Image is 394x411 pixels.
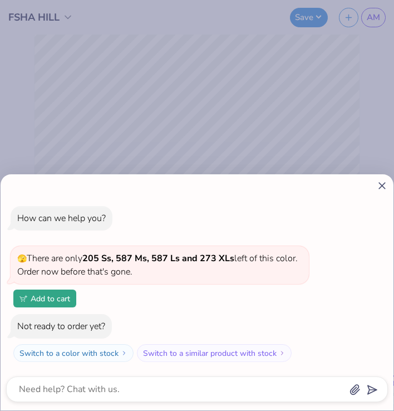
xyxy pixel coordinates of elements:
img: Switch to a color with stock [121,350,127,356]
button: Add to cart [13,290,76,307]
img: Add to cart [19,295,27,302]
div: How can we help you? [17,212,106,224]
span: There are only left of this color. Order now before that's gone. [17,252,298,278]
button: Switch to a similar product with stock [137,344,292,362]
button: Switch to a color with stock [13,344,134,362]
strong: 205 Ss, 587 Ms, 587 Ls and 273 XLs [82,252,234,265]
img: Switch to a similar product with stock [279,350,285,356]
span: 🫣 [17,253,27,264]
div: Not ready to order yet? [17,320,105,332]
